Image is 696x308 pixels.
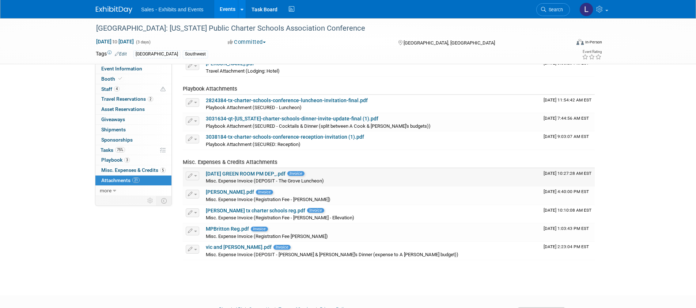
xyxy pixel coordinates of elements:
span: Playbook Attachments [183,85,237,92]
div: In-Person [585,39,602,45]
a: Attachments21 [95,176,171,185]
span: 21 [132,177,140,183]
span: Invoice [273,245,291,250]
button: Committed [225,38,269,46]
td: Upload Timestamp [541,205,595,223]
span: Upload Timestamp [544,97,591,103]
span: [GEOGRAPHIC_DATA], [GEOGRAPHIC_DATA] [404,40,495,46]
span: more [100,188,111,193]
span: (3 days) [135,40,151,45]
a: 3031634-qt-[US_STATE]-charter-schools-dinner-invite-update-final (1).pdf [206,116,378,122]
span: Misc. Expense Invoice (DEPOSIT - [PERSON_NAME] & [PERSON_NAME]'s Dinner (expense to A [PERSON_NAM... [206,252,458,257]
td: Upload Timestamp [541,242,595,260]
span: 2 [148,96,153,102]
div: Southwest [183,50,208,58]
span: Staff [101,86,120,92]
span: Misc. Expense Invoice (DEPOSIT - The Grove Luncheon) [206,178,324,184]
td: Upload Timestamp [541,58,595,76]
span: Upload Timestamp [544,116,589,121]
a: Edit [115,51,127,57]
span: Upload Timestamp [544,208,591,213]
span: to [111,39,118,45]
a: Misc. Expenses & Credits5 [95,165,171,175]
span: Tasks [101,147,125,153]
a: [DATE] GREEN ROOM PM DEP_.pdf [206,171,285,177]
span: Upload Timestamp [544,171,591,176]
a: Tasks75% [95,145,171,155]
span: Misc. Expense Invoice (Registration Fee - [PERSON_NAME]) [206,197,330,202]
span: Playbook [101,157,130,163]
span: Travel Attachment (Lodging: Hotel) [206,68,280,74]
img: Format-Inperson.png [576,39,584,45]
td: Personalize Event Tab Strip [144,196,157,205]
div: [GEOGRAPHIC_DATA] [133,50,180,58]
div: Event Format [527,38,602,49]
a: Playbook3 [95,155,171,165]
i: Booth reservation complete [118,77,122,81]
span: Invoice [251,227,268,231]
td: Tags [96,50,127,58]
span: Upload Timestamp [544,134,589,139]
span: Invoice [307,208,324,213]
td: Toggle Event Tabs [157,196,172,205]
span: 4 [114,86,120,92]
a: Search [536,3,570,16]
a: 2824384-tx-charter-schools-conference-luncheon-invitation-final.pdf [206,97,368,103]
td: Upload Timestamp [541,168,595,186]
span: Sponsorships [101,137,133,143]
a: MPBritton Reg.pdf [206,226,249,232]
a: Booth [95,74,171,84]
span: Event Information [101,66,142,72]
td: Upload Timestamp [541,131,595,150]
a: Sponsorships [95,135,171,145]
a: [PERSON_NAME] tx charter schools reg.pdf [206,208,305,213]
td: Upload Timestamp [541,186,595,205]
span: Attachments [101,177,140,183]
span: Invoice [287,171,304,176]
a: Staff4 [95,84,171,94]
span: Misc. Expense Invoice (Registration Fee [PERSON_NAME]) [206,234,328,239]
span: Misc. Expenses & Credits [101,167,166,173]
span: Booth [101,76,124,82]
span: Playbook Attachment (SECURED: Reception) [206,142,300,147]
span: Sales - Exhibits and Events [141,7,203,12]
a: vic and [PERSON_NAME].pdf [206,244,272,250]
span: 5 [160,168,166,173]
div: Event Rating [582,50,602,54]
span: Playbook Attachment (SECURED - Luncheon) [206,105,302,110]
span: Search [546,7,563,12]
span: 75% [115,147,125,153]
a: Giveaways [95,115,171,124]
img: ExhibitDay [96,6,132,14]
img: Lendy Bell [579,3,593,16]
span: Playbook Attachment (SECURED - Cocktails & Dinner (split between A Cook & [PERSON_NAME]'s budgets)) [206,123,431,129]
td: Upload Timestamp [541,95,595,113]
span: Travel Reservations [101,96,153,102]
span: Shipments [101,127,126,132]
span: [DATE] [DATE] [96,38,134,45]
span: Giveaways [101,116,125,122]
a: 3038184-tx-charter-schools-conference-reception-invitation (1).pdf [206,134,364,140]
a: Shipments [95,125,171,135]
a: Event Information [95,64,171,74]
span: Potential Scheduling Conflict -- at least one attendee is tagged in another overlapping event. [160,86,166,93]
span: Misc. Expense Invoice (Registration Fee - [PERSON_NAME] - Ellevation) [206,215,354,220]
span: Upload Timestamp [544,226,589,231]
span: Upload Timestamp [544,244,589,249]
td: Upload Timestamp [541,113,595,131]
span: 3 [124,157,130,163]
span: Invoice [256,190,273,195]
a: Asset Reservations [95,104,171,114]
a: more [95,186,171,196]
span: Asset Reservations [101,106,145,112]
div: [GEOGRAPHIC_DATA]: [US_STATE] Public Charter Schools Association Conference [94,22,559,35]
a: Travel Reservations2 [95,94,171,104]
a: [PERSON_NAME].pdf [206,189,254,195]
td: Upload Timestamp [541,223,595,242]
span: Upload Timestamp [544,189,589,194]
span: Misc. Expenses & Credits Attachments [183,159,277,165]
